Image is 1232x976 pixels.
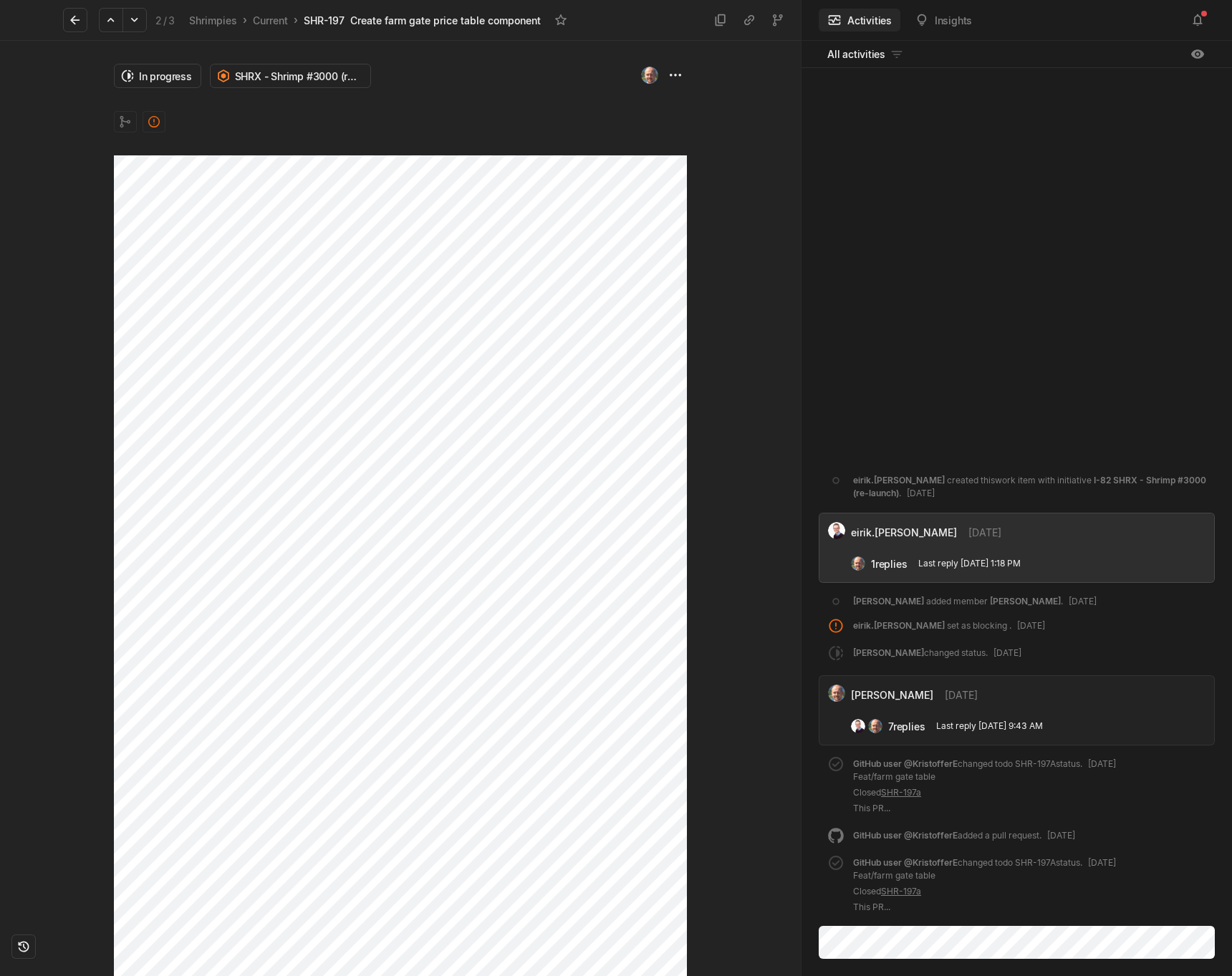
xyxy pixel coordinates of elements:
span: GitHub user @KristofferE [853,857,958,868]
button: All activities [819,43,913,66]
img: Kontali0497_EJH_round.png [828,522,845,539]
span: [PERSON_NAME] [851,687,933,702]
div: 7 replies [888,719,925,734]
span: [DATE] [993,647,1021,658]
span: [DATE] [968,525,1001,540]
p: Feat/farm gate table [853,869,1116,882]
div: 1 replies [871,556,907,571]
img: profile.jpeg [851,556,865,571]
div: added member . [853,595,1097,608]
p: Closed [853,786,1116,799]
div: Last reply [DATE] 1:18 PM [918,557,1021,570]
div: Shrimpies [189,13,237,28]
img: Kontali0497_EJH_round.png [851,719,865,733]
a: Current [250,11,291,30]
div: changed todo SHR-197A status. [853,758,1116,818]
div: created this work item with initiative . [853,474,1206,500]
span: [DATE] [1069,596,1097,607]
a: Shrimpies [186,11,240,30]
span: [DATE] [1047,830,1075,841]
div: set as blocking . [853,619,1045,632]
a: SHR-197a [881,787,921,798]
span: [DATE] [1088,758,1116,769]
a: SHR-197a [881,886,921,897]
span: eirik.[PERSON_NAME] [851,525,957,540]
p: This PR... [853,802,1116,815]
p: Closed [853,885,1116,898]
span: All activities [827,47,885,62]
span: GitHub user @KristofferE [853,758,958,769]
span: eirik.[PERSON_NAME] [853,475,945,485]
span: [DATE] [1088,857,1116,868]
p: Feat/farm gate table [853,770,1116,783]
span: [PERSON_NAME] [853,596,924,607]
button: In progress [114,64,201,88]
div: 2 3 [155,13,175,28]
button: Activities [819,9,900,32]
span: [DATE] [945,687,978,702]
div: › [294,13,298,27]
button: SHRX - Shrimp #3000 (re-launch) [210,64,371,88]
div: SHR-197 [304,13,345,28]
div: changed status . [853,647,1021,662]
span: eirik.[PERSON_NAME] [853,620,945,631]
button: Insights [906,9,981,32]
img: profile.jpeg [641,67,658,84]
p: This PR... [853,901,1116,914]
span: [PERSON_NAME] [990,596,1061,607]
div: Create farm gate price table component [350,13,541,28]
span: GitHub user @KristofferE [853,830,958,841]
img: profile.jpeg [828,685,845,702]
span: [DATE] [907,488,935,498]
div: › [243,13,247,27]
img: profile.jpeg [868,719,882,733]
span: [PERSON_NAME] [853,647,924,658]
span: SHRX - Shrimp #3000 (re-launch) [235,69,362,84]
span: [DATE] [1017,620,1045,631]
div: added a pull request . [853,829,1075,845]
div: Last reply [DATE] 9:43 AM [936,720,1043,733]
span: / [163,14,167,26]
div: changed todo SHR-197A status. [853,856,1116,917]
